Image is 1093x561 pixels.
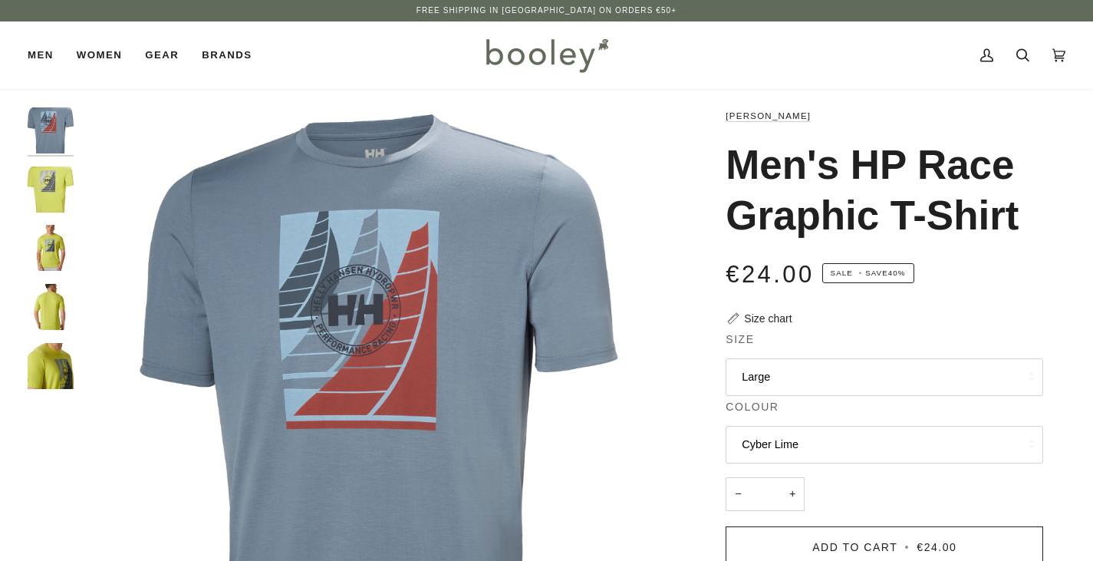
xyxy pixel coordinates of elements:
[145,48,179,63] span: Gear
[726,261,814,288] span: €24.00
[822,263,914,283] span: Save
[28,284,74,330] img: Helly Hansen Men's HP Race Graphic T-Shirt Cyber Lime - Booley Galway
[726,399,779,415] span: Colour
[726,477,805,512] input: Quantity
[812,541,897,553] span: Add to Cart
[780,477,805,512] button: +
[726,140,1032,241] h1: Men's HP Race Graphic T-Shirt
[28,48,54,63] span: Men
[917,541,956,553] span: €24.00
[133,21,190,89] a: Gear
[202,48,252,63] span: Brands
[77,48,122,63] span: Women
[726,111,811,120] a: [PERSON_NAME]
[831,269,853,277] span: Sale
[726,358,1043,396] button: Large
[888,269,906,277] span: 40%
[726,332,754,348] span: Size
[901,541,912,553] span: •
[28,21,65,89] a: Men
[856,269,866,277] em: •
[28,343,74,389] img: Helly Hansen Men's HP Race Graphic T-Shirt Cyber Lime - Booley Galway
[28,107,74,153] img: Helly Hansen Men's HP Race Graphic T-Shirt Washed Navy - Booley Galway
[744,311,792,327] div: Size chart
[479,33,614,78] img: Booley
[190,21,263,89] a: Brands
[416,5,677,17] p: Free Shipping in [GEOGRAPHIC_DATA] on Orders €50+
[28,225,74,271] img: Helly Hansen Men's HP Race Graphic T-Shirt Cyber Lime - Booley Galway
[65,21,133,89] a: Women
[726,426,1043,464] button: Cyber Lime
[28,167,74,213] img: Helly Hansen Men's HP Race Graphic T-Shirt Cyber Lime - Booley Galway
[726,477,750,512] button: −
